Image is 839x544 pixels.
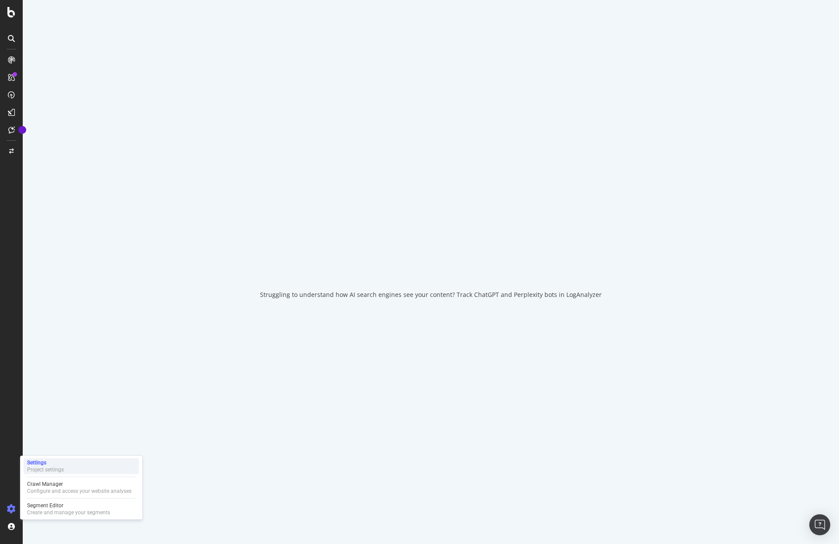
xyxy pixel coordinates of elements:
[24,501,139,517] a: Segment EditorCreate and manage your segments
[27,466,64,473] div: Project settings
[809,514,830,535] div: Open Intercom Messenger
[24,480,139,495] a: Crawl ManagerConfigure and access your website analyses
[260,290,602,299] div: Struggling to understand how AI search engines see your content? Track ChatGPT and Perplexity bot...
[27,459,64,466] div: Settings
[27,481,132,488] div: Crawl Manager
[27,502,110,509] div: Segment Editor
[27,488,132,495] div: Configure and access your website analyses
[18,126,26,134] div: Tooltip anchor
[24,458,139,474] a: SettingsProject settings
[27,509,110,516] div: Create and manage your segments
[399,245,462,276] div: animation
